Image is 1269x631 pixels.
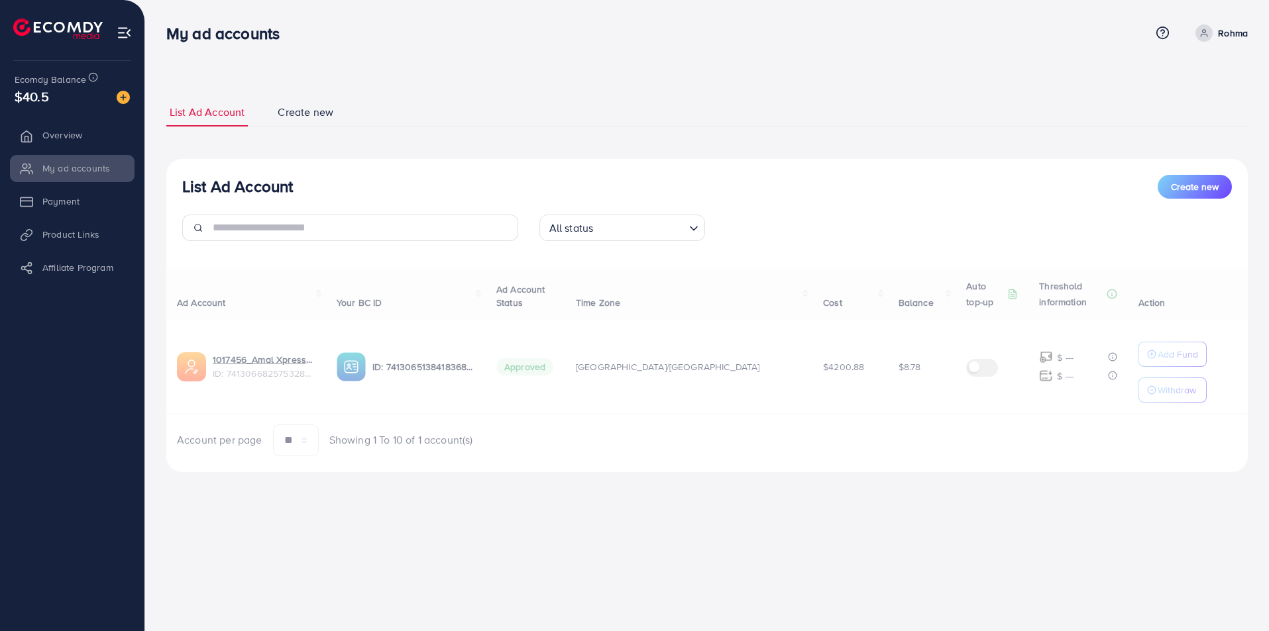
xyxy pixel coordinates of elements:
span: Ecomdy Balance [15,73,86,86]
span: Create new [278,105,333,120]
h3: My ad accounts [166,24,290,43]
img: image [117,91,130,104]
span: Create new [1171,180,1219,193]
div: Search for option [539,215,705,241]
img: menu [117,25,132,40]
button: Create new [1158,175,1232,199]
span: All status [547,218,596,238]
img: logo [13,19,103,39]
span: $40.5 [15,87,49,106]
p: Rohma [1218,25,1248,41]
h3: List Ad Account [182,177,293,196]
input: Search for option [597,216,683,238]
span: List Ad Account [170,105,245,120]
a: Rohma [1190,24,1248,42]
